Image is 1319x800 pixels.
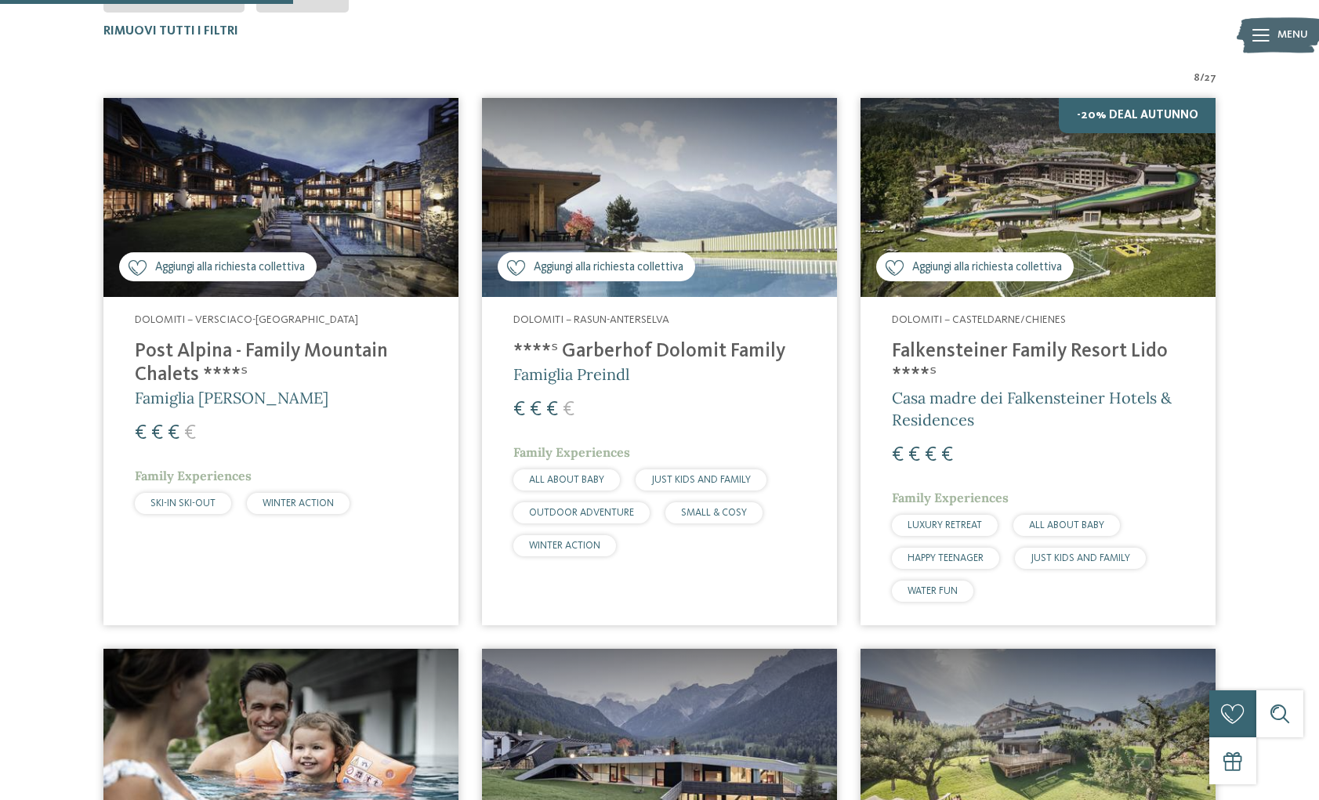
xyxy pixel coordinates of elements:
[546,400,558,420] span: €
[513,314,669,325] span: Dolomiti – Rasun-Anterselva
[892,490,1009,505] span: Family Experiences
[892,445,904,465] span: €
[534,259,683,276] span: Aggiungi alla richiesta collettiva
[912,259,1062,276] span: Aggiungi alla richiesta collettiva
[892,314,1066,325] span: Dolomiti – Casteldarne/Chienes
[135,314,358,325] span: Dolomiti – Versciaco-[GEOGRAPHIC_DATA]
[563,400,574,420] span: €
[103,98,458,298] img: Post Alpina - Family Mountain Chalets ****ˢ
[908,553,984,563] span: HAPPY TEENAGER
[513,340,806,364] h4: ****ˢ Garberhof Dolomit Family
[908,520,982,530] span: LUXURY RETREAT
[135,340,427,387] h4: Post Alpina - Family Mountain Chalets ****ˢ
[1205,71,1216,86] span: 27
[681,508,747,518] span: SMALL & COSY
[135,388,328,407] span: Famiglia [PERSON_NAME]
[925,445,937,465] span: €
[103,98,458,625] a: Cercate un hotel per famiglie? Qui troverete solo i migliori! Aggiungi alla richiesta collettiva ...
[513,400,525,420] span: €
[482,98,837,625] a: Cercate un hotel per famiglie? Qui troverete solo i migliori! Aggiungi alla richiesta collettiva ...
[513,364,629,384] span: Famiglia Preindl
[151,423,163,443] span: €
[135,468,252,483] span: Family Experiences
[184,423,196,443] span: €
[892,340,1184,387] h4: Falkensteiner Family Resort Lido ****ˢ
[908,586,958,596] span: WATER FUN
[1031,553,1130,563] span: JUST KIDS AND FAMILY
[1029,520,1104,530] span: ALL ABOUT BABY
[861,98,1216,298] img: Cercate un hotel per famiglie? Qui troverete solo i migliori!
[529,508,634,518] span: OUTDOOR ADVENTURE
[529,475,604,485] span: ALL ABOUT BABY
[530,400,542,420] span: €
[1194,71,1200,86] span: 8
[908,445,920,465] span: €
[263,498,334,509] span: WINTER ACTION
[168,423,179,443] span: €
[513,444,630,460] span: Family Experiences
[482,98,837,298] img: Cercate un hotel per famiglie? Qui troverete solo i migliori!
[529,541,600,551] span: WINTER ACTION
[1200,71,1205,86] span: /
[155,259,305,276] span: Aggiungi alla richiesta collettiva
[150,498,216,509] span: SKI-IN SKI-OUT
[135,423,147,443] span: €
[892,388,1172,429] span: Casa madre dei Falkensteiner Hotels & Residences
[861,98,1216,625] a: Cercate un hotel per famiglie? Qui troverete solo i migliori! Aggiungi alla richiesta collettiva ...
[651,475,751,485] span: JUST KIDS AND FAMILY
[941,445,953,465] span: €
[103,25,238,38] span: Rimuovi tutti i filtri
